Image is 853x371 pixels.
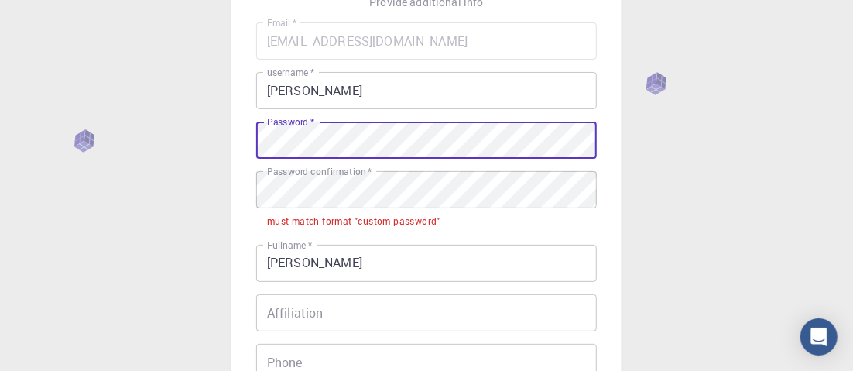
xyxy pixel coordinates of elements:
label: Password [267,115,314,129]
label: Email [267,16,296,29]
label: username [267,66,314,79]
div: must match format "custom-password" [267,214,440,229]
div: Open Intercom Messenger [800,318,838,356]
label: Password confirmation [267,165,372,178]
label: Fullname [267,239,312,252]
